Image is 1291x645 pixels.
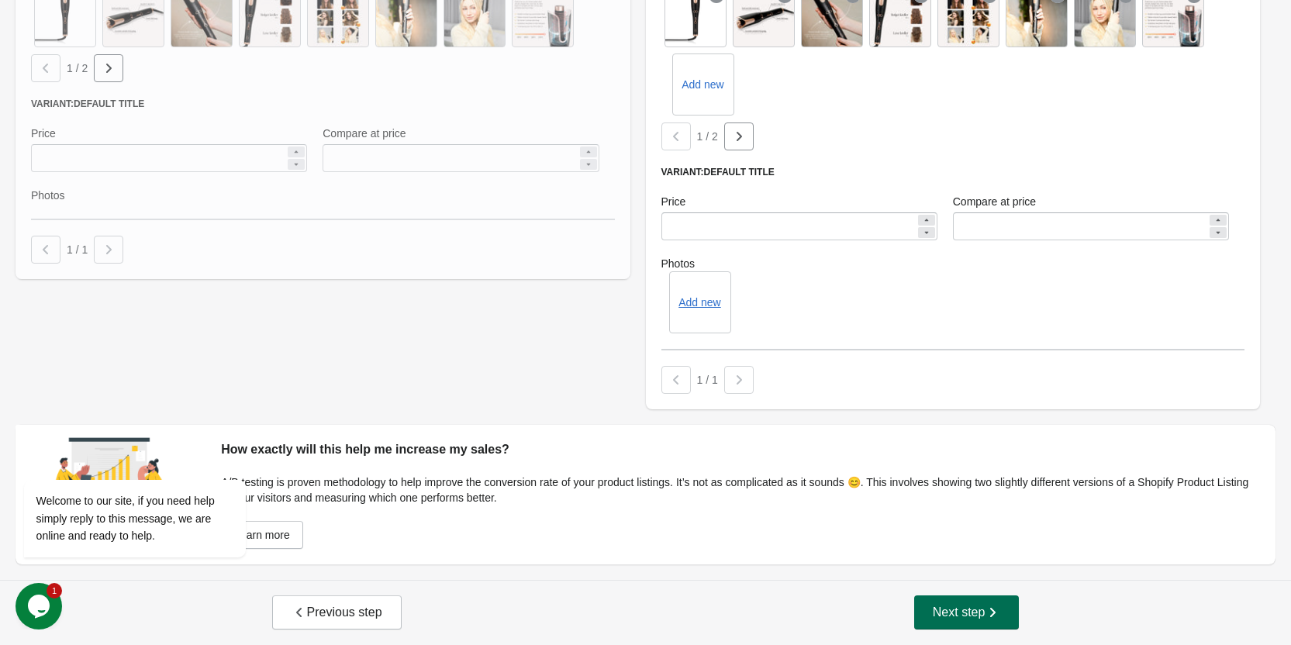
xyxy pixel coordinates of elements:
[953,194,1036,209] label: Compare at price
[682,77,723,92] label: Add new
[67,62,88,74] span: 1 / 2
[697,130,718,143] span: 1 / 2
[914,595,1020,629] button: Next step
[661,256,1245,271] label: Photos
[678,296,720,309] button: Add new
[661,166,1245,178] div: Variant: Default Title
[67,243,88,256] span: 1 / 1
[933,605,1001,620] span: Next step
[272,595,402,629] button: Previous step
[661,194,686,209] label: Price
[292,605,382,620] span: Previous step
[16,583,65,629] iframe: chat widget
[16,340,295,575] iframe: chat widget
[221,474,1260,505] div: A/B testing is proven methodology to help improve the conversion rate of your product listings. I...
[697,374,718,386] span: 1 / 1
[221,440,1260,459] div: How exactly will this help me increase my sales?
